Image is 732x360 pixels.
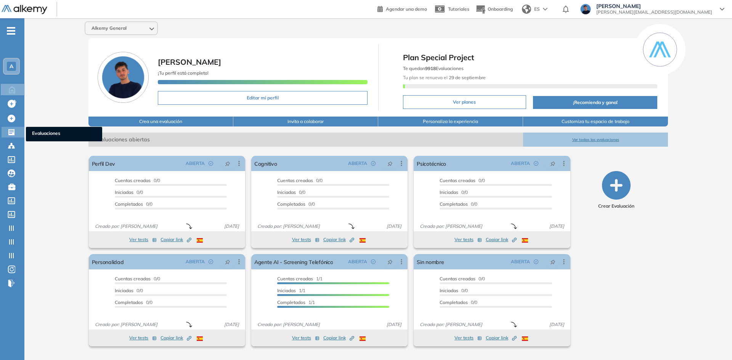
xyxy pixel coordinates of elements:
span: [PERSON_NAME][EMAIL_ADDRESS][DOMAIN_NAME] [596,9,712,15]
span: 1/1 [277,276,323,282]
button: pushpin [544,157,561,170]
span: [DATE] [221,223,242,230]
button: pushpin [382,157,398,170]
span: Tutoriales [448,6,469,12]
span: 0/0 [115,201,152,207]
span: pushpin [225,259,230,265]
span: pushpin [550,259,555,265]
span: 0/0 [440,288,468,293]
span: ABIERTA [186,160,205,167]
button: Onboarding [475,1,513,18]
span: Iniciadas [277,288,296,293]
img: ESP [360,238,366,243]
span: Cuentas creadas [277,178,313,183]
span: Cuentas creadas [440,178,475,183]
button: Ver tests [129,235,157,244]
span: Copiar link [323,334,354,341]
span: 1/1 [277,299,315,305]
a: Psicotécnico [417,156,446,171]
button: Copiar link [161,333,191,342]
span: pushpin [387,259,393,265]
span: [PERSON_NAME] [596,3,712,9]
button: Ver tests [292,235,319,244]
span: Cuentas creadas [115,276,151,282]
span: Completados [115,201,143,207]
a: Sin nombre [417,254,444,269]
img: Logo [2,5,47,14]
span: 0/0 [440,201,477,207]
span: check-circle [371,161,376,166]
span: Evaluaciones [32,130,96,138]
span: Completados [440,299,468,305]
span: check-circle [209,259,213,264]
span: [DATE] [384,321,405,328]
span: Agendar una demo [386,6,427,12]
a: Personalidad [92,254,124,269]
span: Creado por: [PERSON_NAME] [92,321,161,328]
a: Cognitivo [254,156,277,171]
span: ABIERTA [348,160,367,167]
button: Ver tests [454,235,482,244]
img: ESP [197,336,203,341]
span: Creado por: [PERSON_NAME] [254,223,323,230]
img: Foto de perfil [98,52,149,103]
span: 0/0 [440,178,485,183]
span: [DATE] [546,321,567,328]
span: Copiar link [323,236,354,243]
button: pushpin [382,256,398,268]
span: ABIERTA [348,258,367,265]
button: pushpin [219,157,236,170]
img: ESP [360,336,366,341]
span: Completados [277,299,305,305]
button: Ver tests [129,333,157,342]
span: Iniciadas [115,288,133,293]
span: Iniciadas [115,189,133,195]
span: Creado por: [PERSON_NAME] [417,223,485,230]
span: A [10,63,13,69]
button: Copiar link [323,235,354,244]
span: Te quedan Evaluaciones [403,66,464,71]
span: pushpin [387,160,393,166]
span: 0/0 [277,178,323,183]
button: Copiar link [161,235,191,244]
span: ABIERTA [186,258,205,265]
span: Plan Special Project [403,52,658,63]
span: [PERSON_NAME] [158,57,221,67]
button: Personaliza la experiencia [378,117,523,126]
span: ¡Tu perfil está completo! [158,70,209,76]
button: Crea una evaluación [88,117,233,126]
span: Crear Evaluación [598,203,634,210]
span: check-circle [209,161,213,166]
span: Onboarding [488,6,513,12]
span: Creado por: [PERSON_NAME] [92,223,161,230]
img: arrow [543,8,547,11]
button: Ver tests [292,333,319,342]
button: ¡Recomienda y gana! [533,96,658,109]
span: 0/0 [277,189,305,195]
a: Perfil Dev [92,156,115,171]
span: Completados [277,201,305,207]
span: 0/0 [440,276,485,282]
span: check-circle [534,259,538,264]
span: 0/0 [115,288,143,293]
span: Iniciadas [277,189,296,195]
span: pushpin [225,160,230,166]
img: ESP [197,238,203,243]
span: Iniciadas [440,189,458,195]
button: pushpin [219,256,236,268]
button: Invita a colaborar [233,117,378,126]
span: Cuentas creadas [440,276,475,282]
span: Alkemy General [91,25,127,31]
span: 0/0 [115,276,160,282]
button: Copiar link [323,333,354,342]
span: pushpin [550,160,555,166]
span: [DATE] [384,223,405,230]
button: Ver planes [403,95,526,109]
span: Copiar link [486,236,517,243]
span: ABIERTA [511,258,530,265]
span: Creado por: [PERSON_NAME] [254,321,323,328]
span: [DATE] [221,321,242,328]
span: Tu plan se renueva el [403,75,486,80]
span: check-circle [534,161,538,166]
button: Ver tests [454,333,482,342]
